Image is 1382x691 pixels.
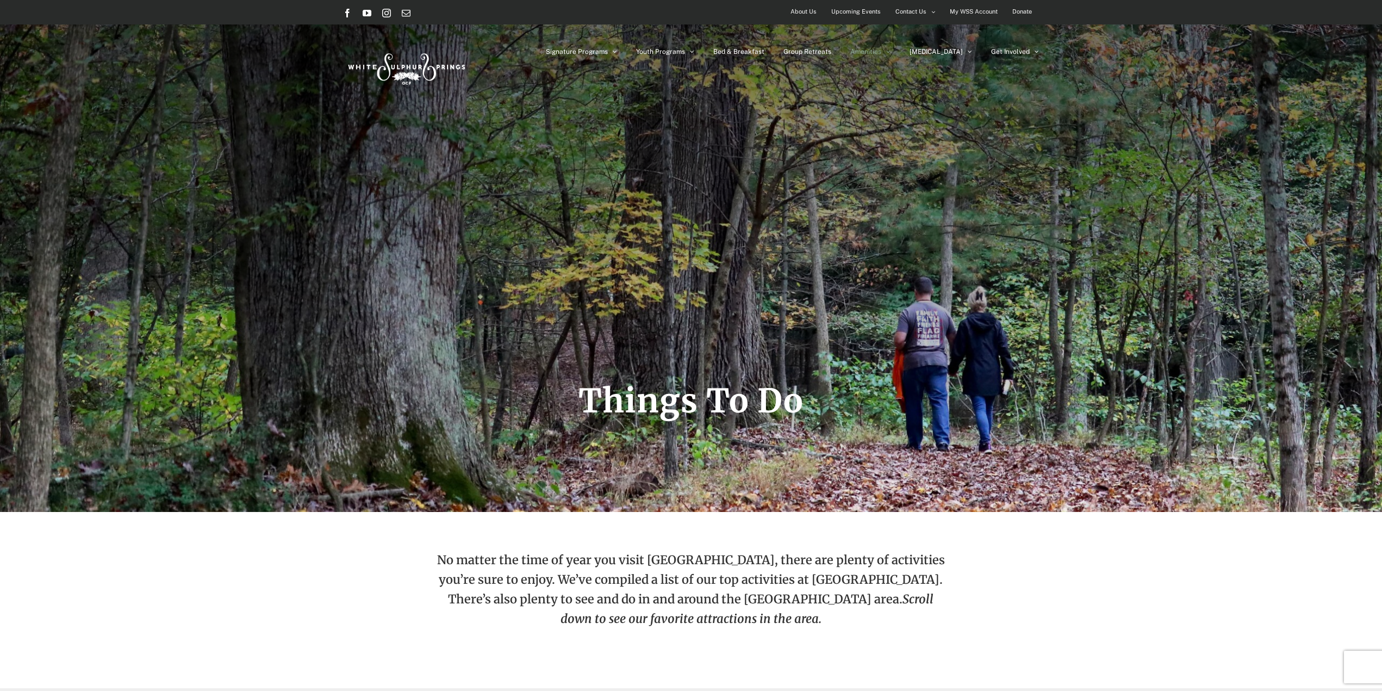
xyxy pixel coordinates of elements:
span: Get Involved [991,48,1030,55]
span: Amenities [850,48,881,55]
a: Instagram [382,9,391,17]
a: Amenities [850,24,891,79]
a: Bed & Breakfast [713,24,764,79]
img: White Sulphur Springs Logo [343,41,468,92]
a: Get Involved [991,24,1039,79]
a: Group Retreats [783,24,831,79]
span: Donate [1012,4,1032,20]
span: Upcoming Events [831,4,881,20]
span: Group Retreats [783,48,831,55]
a: Signature Programs [546,24,617,79]
span: About Us [790,4,817,20]
a: [MEDICAL_DATA] [910,24,972,79]
span: Contact Us [895,4,926,20]
span: [MEDICAL_DATA] [910,48,963,55]
span: My WSS Account [950,4,998,20]
a: Email [402,9,410,17]
span: Things To Do [578,380,804,421]
a: Youth Programs [636,24,694,79]
a: YouTube [363,9,371,17]
span: Signature Programs [546,48,608,55]
span: Bed & Breakfast [713,48,764,55]
p: No matter the time of year you visit [GEOGRAPHIC_DATA], there are plenty of activities you’re sur... [433,550,948,645]
a: Facebook [343,9,352,17]
span: Youth Programs [636,48,685,55]
nav: Main Menu [546,24,1039,79]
